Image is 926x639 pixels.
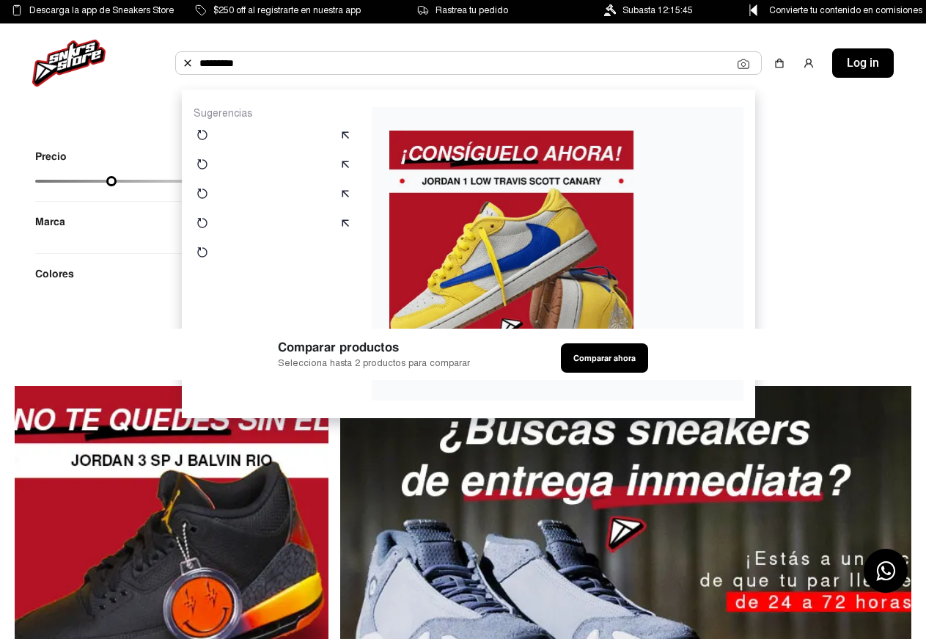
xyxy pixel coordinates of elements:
[182,57,194,69] img: Buscar
[436,2,508,18] span: Rastrea tu pedido
[35,266,221,282] p: Colores
[196,158,208,170] img: restart.svg
[339,158,351,170] img: suggest.svg
[35,213,221,230] p: Marca
[339,188,351,200] img: suggest.svg
[339,217,351,229] img: suggest.svg
[847,54,879,72] span: Log in
[196,247,208,258] img: restart.svg
[773,57,785,69] img: shopping
[196,129,208,141] img: restart.svg
[738,58,749,70] img: Cámara
[769,2,922,18] span: Convierte tu contenido en comisiones
[196,188,208,200] img: restart.svg
[35,151,187,161] p: Precio
[744,4,763,16] img: Control Point Icon
[29,2,174,18] span: Descarga la app de Sneakers Store
[278,338,470,357] span: Comparar productos
[194,107,354,120] p: Sugerencias
[622,2,693,18] span: Subasta 12:15:45
[803,57,815,69] img: user
[561,343,648,373] button: Comparar ahora
[278,357,470,370] span: Selecciona hasta 2 productos para comparar
[339,129,351,141] img: suggest.svg
[213,2,361,18] span: $250 off al registrarte en nuestra app
[196,217,208,229] img: restart.svg
[32,40,106,87] img: logo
